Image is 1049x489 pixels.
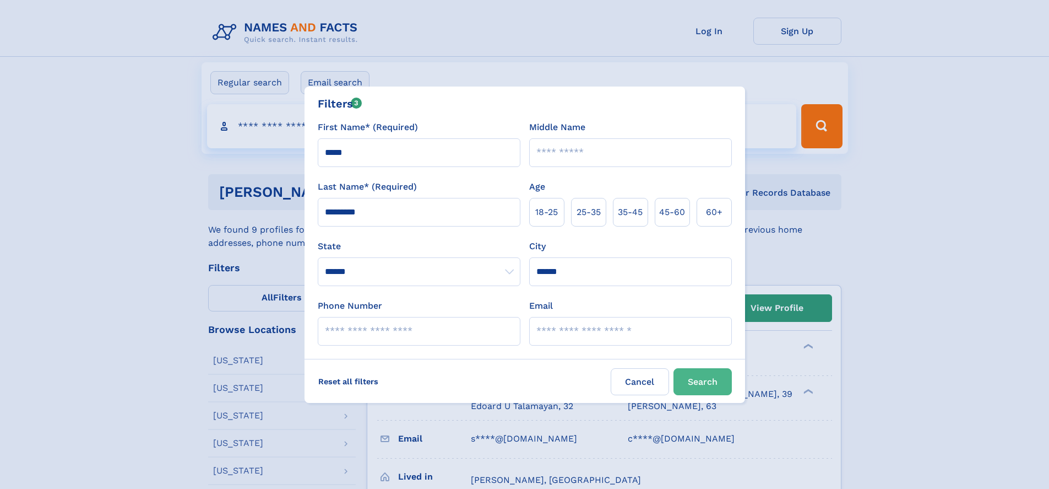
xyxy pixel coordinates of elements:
[618,206,643,219] span: 35‑45
[529,240,546,253] label: City
[318,240,520,253] label: State
[577,206,601,219] span: 25‑35
[311,368,385,395] label: Reset all filters
[318,95,362,112] div: Filters
[673,368,732,395] button: Search
[318,299,382,313] label: Phone Number
[535,206,558,219] span: 18‑25
[529,299,553,313] label: Email
[659,206,685,219] span: 45‑60
[529,121,585,134] label: Middle Name
[318,121,418,134] label: First Name* (Required)
[706,206,722,219] span: 60+
[318,180,417,194] label: Last Name* (Required)
[529,180,545,194] label: Age
[611,368,669,395] label: Cancel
